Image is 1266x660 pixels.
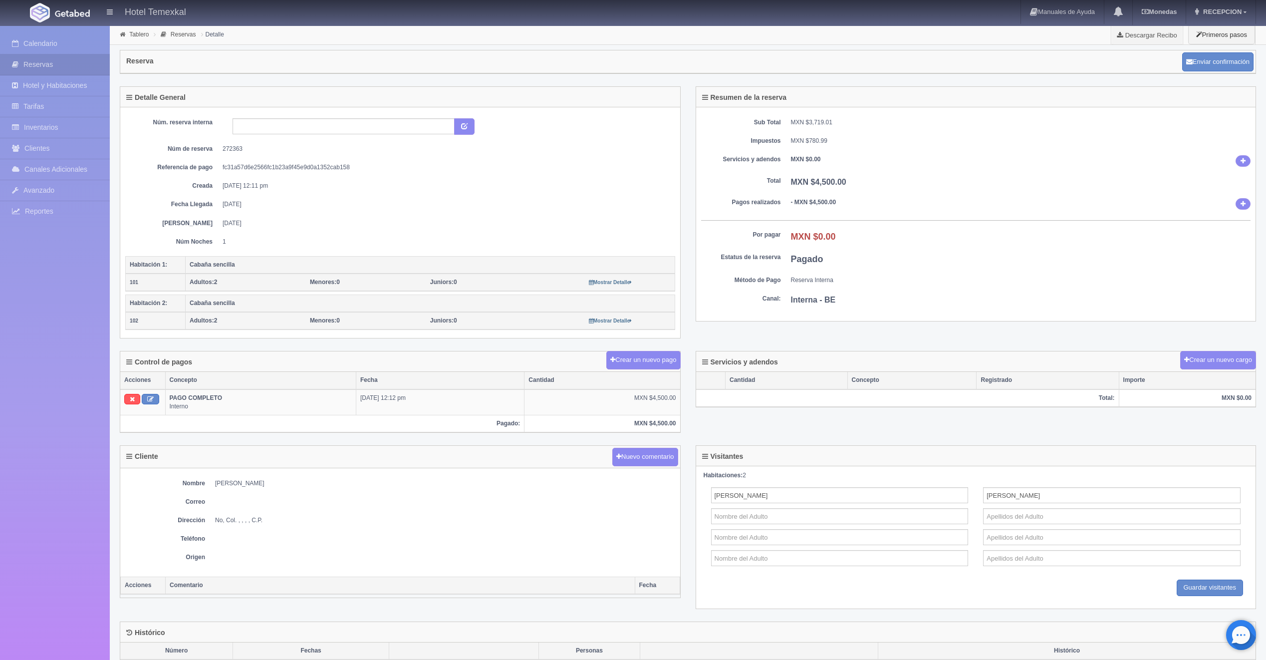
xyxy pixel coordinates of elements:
[589,318,632,324] small: Mostrar Detalle
[125,516,205,525] dt: Dirección
[190,317,214,324] strong: Adultos:
[589,317,632,324] a: Mostrar Detalle
[1111,25,1183,45] a: Descargar Recibo
[126,57,154,65] h4: Reserva
[126,94,186,101] h4: Detalle General
[130,318,138,324] small: 102
[701,155,781,164] dt: Servicios y adendos
[430,279,457,286] span: 0
[430,317,454,324] strong: Juniors:
[791,254,823,264] b: Pagado
[704,471,1249,480] div: 2
[120,643,233,660] th: Número
[791,156,821,163] b: MXN $0.00
[120,372,165,389] th: Acciones
[1177,580,1244,596] input: Guardar visitantes
[701,118,781,127] dt: Sub Total
[524,389,680,415] td: MXN $4,500.00
[125,498,205,506] dt: Correo
[702,94,787,101] h4: Resumen de la reserva
[121,577,166,595] th: Acciones
[130,280,138,285] small: 101
[223,163,668,172] dd: fc31a57d6e2566fc1b23a9f45e9d0a1352cab158
[524,415,680,432] th: MXN $4,500.00
[1182,52,1254,71] button: Enviar confirmación
[129,31,149,38] a: Tablero
[538,643,640,660] th: Personas
[524,372,680,389] th: Cantidad
[430,279,454,286] strong: Juniors:
[310,279,336,286] strong: Menores:
[190,279,217,286] span: 2
[55,9,90,17] img: Getabed
[186,295,675,313] th: Cabaña sencilla
[711,508,969,524] input: Nombre del Adulto
[126,358,192,366] h4: Control de pagos
[125,479,205,488] dt: Nombre
[133,118,213,127] dt: Núm. reserva interna
[170,394,223,401] b: PAGO COMPLETO
[701,177,781,185] dt: Total
[430,317,457,324] span: 0
[1119,389,1256,407] th: MXN $0.00
[171,31,196,38] a: Reservas
[711,529,969,545] input: Nombre del Adulto
[125,553,205,562] dt: Origen
[983,487,1241,503] input: Apellidos del Adulto
[133,219,213,228] dt: [PERSON_NAME]
[125,535,205,543] dt: Teléfono
[133,238,213,246] dt: Núm Noches
[1119,372,1256,389] th: Importe
[186,256,675,274] th: Cabaña sencilla
[30,3,50,22] img: Getabed
[310,279,340,286] span: 0
[977,372,1119,389] th: Registrado
[233,643,389,660] th: Fechas
[791,199,836,206] b: - MXN $4,500.00
[310,317,336,324] strong: Menores:
[215,479,675,488] dd: [PERSON_NAME]
[702,358,778,366] h4: Servicios y adendos
[701,276,781,285] dt: Método de Pago
[1180,351,1256,369] button: Crear un nuevo cargo
[701,137,781,145] dt: Impuestos
[120,415,524,432] th: Pagado:
[635,577,680,595] th: Fecha
[133,200,213,209] dt: Fecha Llegada
[223,238,668,246] dd: 1
[983,529,1241,545] input: Apellidos del Adulto
[701,295,781,303] dt: Canal:
[356,389,524,415] td: [DATE] 12:12 pm
[223,200,668,209] dd: [DATE]
[133,182,213,190] dt: Creada
[1201,8,1242,15] span: RECEPCION
[166,577,635,595] th: Comentario
[701,231,781,239] dt: Por pagar
[130,300,167,307] b: Habitación 2:
[310,317,340,324] span: 0
[847,372,977,389] th: Concepto
[704,472,743,479] strong: Habitaciones:
[215,516,675,525] dd: No, Col. , , , , C.P.
[133,145,213,153] dt: Núm de reserva
[983,550,1241,566] input: Apellidos del Adulto
[190,279,214,286] strong: Adultos:
[726,372,848,389] th: Cantidad
[165,389,356,415] td: Interno
[1142,8,1177,15] b: Monedas
[983,508,1241,524] input: Apellidos del Adulto
[223,145,668,153] dd: 272363
[126,453,158,460] h4: Cliente
[606,351,680,369] button: Crear un nuevo pago
[125,5,186,17] h4: Hotel Temexkal
[791,137,1251,145] dd: MXN $780.99
[702,453,744,460] h4: Visitantes
[130,261,167,268] b: Habitación 1:
[223,182,668,190] dd: [DATE] 12:11 pm
[589,280,632,285] small: Mostrar Detalle
[878,643,1256,660] th: Histórico
[791,118,1251,127] dd: MXN $3,719.01
[199,29,227,39] li: Detalle
[791,276,1251,285] dd: Reserva Interna
[711,550,969,566] input: Nombre del Adulto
